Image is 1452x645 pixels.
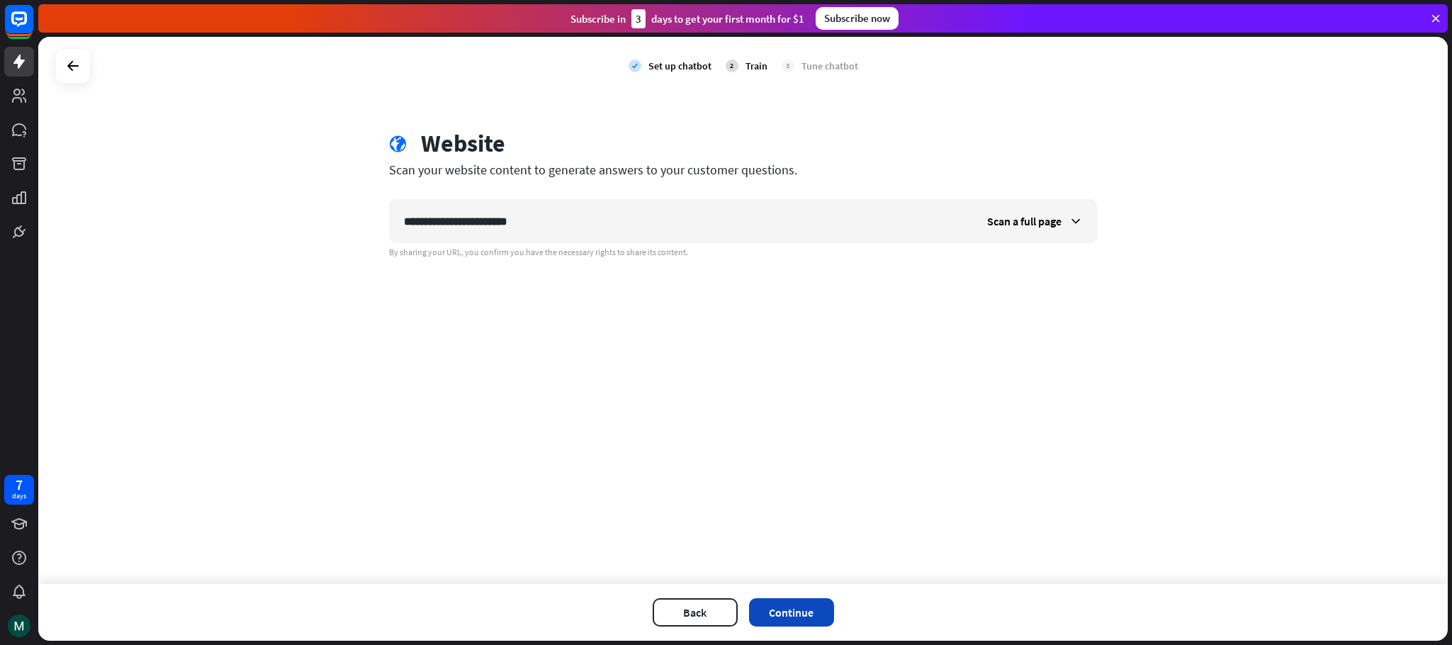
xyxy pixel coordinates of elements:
[745,60,767,72] div: Train
[987,214,1062,228] span: Scan a full page
[726,60,738,72] div: 2
[12,491,26,501] div: days
[389,247,1098,258] div: By sharing your URL, you confirm you have the necessary rights to share its content.
[648,60,711,72] div: Set up chatbot
[389,162,1098,178] div: Scan your website content to generate answers to your customer questions.
[16,478,23,491] div: 7
[4,475,34,505] a: 7 days
[801,60,858,72] div: Tune chatbot
[782,60,794,72] div: 3
[11,6,54,48] button: Open LiveChat chat widget
[653,598,738,627] button: Back
[629,60,641,72] i: check
[749,598,834,627] button: Continue
[631,9,646,28] div: 3
[816,7,899,30] div: Subscribe now
[570,9,804,28] div: Subscribe in days to get your first month for $1
[389,135,407,153] i: globe
[421,129,505,158] div: Website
